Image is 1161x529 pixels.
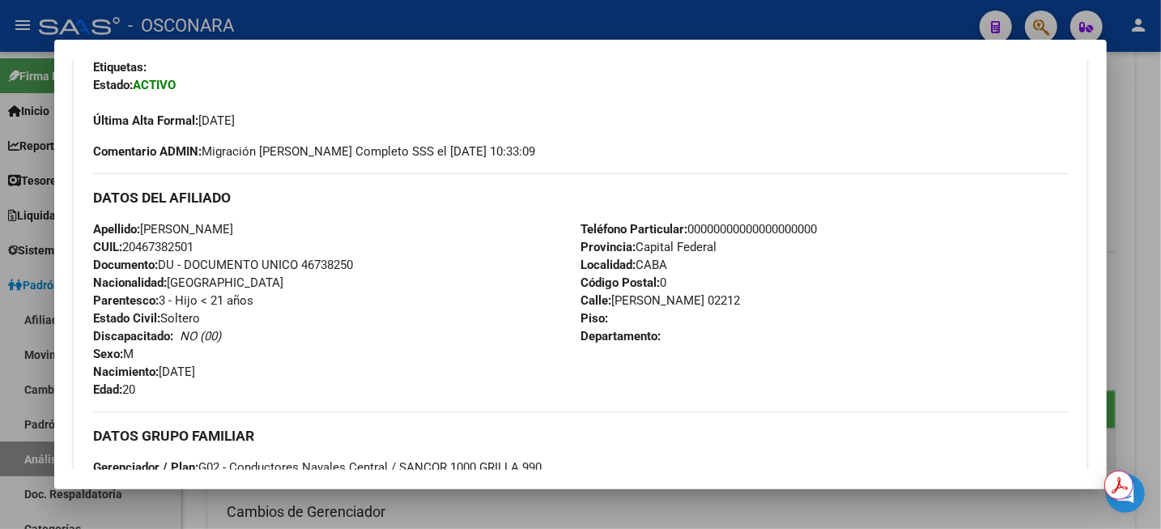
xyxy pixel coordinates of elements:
span: M [93,347,134,361]
strong: Localidad: [580,258,636,272]
strong: Piso: [580,311,608,326]
strong: Teléfono Particular: [580,222,687,237]
strong: Nacionalidad: [93,275,167,290]
strong: Calle: [580,293,611,308]
strong: Nacimiento: [93,365,159,379]
strong: Sexo: [93,347,123,361]
strong: Gerenciador / Plan: [93,460,198,475]
strong: Código Postal: [580,275,660,290]
span: 20467382501 [93,240,193,254]
strong: ACTIVO [133,78,176,92]
strong: CUIL: [93,240,122,254]
strong: Departamento: [580,329,661,343]
span: DU - DOCUMENTO UNICO 46738250 [93,258,353,272]
span: [GEOGRAPHIC_DATA] [93,275,283,290]
span: 0 [580,275,666,290]
strong: Comentario ADMIN: [93,144,202,159]
strong: Documento: [93,258,158,272]
span: [PERSON_NAME] 02212 [580,293,740,308]
i: NO (00) [180,329,221,343]
span: 3 - Hijo < 21 años [93,293,253,308]
strong: Estado: [93,78,133,92]
strong: Provincia: [580,240,636,254]
strong: Última Alta Formal: [93,113,198,128]
strong: Apellido: [93,222,140,237]
span: Migración [PERSON_NAME] Completo SSS el [DATE] 10:33:09 [93,143,535,160]
span: 20 [93,382,135,397]
h3: DATOS DEL AFILIADO [93,189,1068,207]
span: [DATE] [93,113,235,128]
span: [DATE] [93,365,195,379]
span: CABA [580,258,667,272]
span: G02 - Conductores Navales Central / SANCOR 1000 GRILLA 990 [93,460,542,475]
strong: Etiquetas: [93,60,147,75]
strong: Estado Civil: [93,311,160,326]
strong: Discapacitado: [93,329,173,343]
strong: Parentesco: [93,293,159,308]
h3: DATOS GRUPO FAMILIAR [93,427,1068,445]
span: 00000000000000000000 [580,222,817,237]
span: Soltero [93,311,200,326]
span: [PERSON_NAME] [93,222,233,237]
strong: Edad: [93,382,122,397]
span: Capital Federal [580,240,717,254]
